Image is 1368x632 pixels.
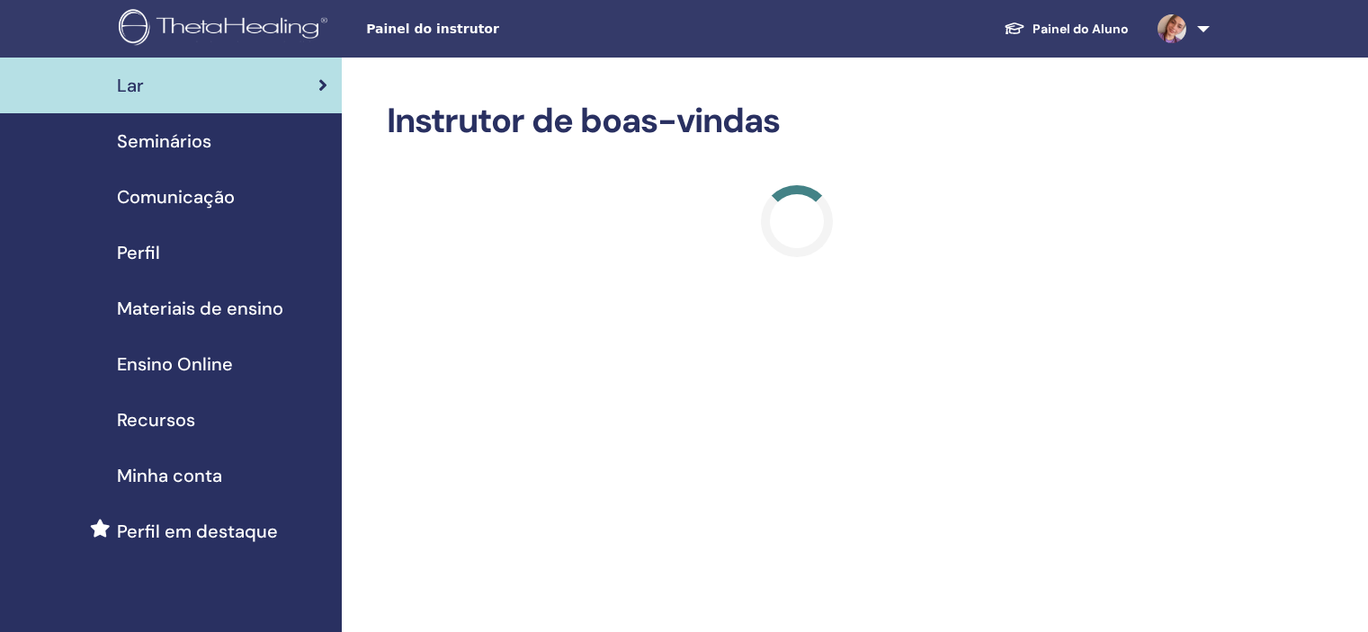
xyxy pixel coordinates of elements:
span: Recursos [117,406,195,433]
span: Perfil [117,239,160,266]
span: Materiais de ensino [117,295,283,322]
span: Perfil em destaque [117,518,278,545]
span: Minha conta [117,462,222,489]
span: Lar [117,72,144,99]
span: Comunicação [117,183,235,210]
img: graduation-cap-white.svg [1004,21,1025,36]
span: Seminários [117,128,211,155]
img: default.jpg [1158,14,1186,43]
img: logo.png [119,9,334,49]
span: Painel do instrutor [366,20,636,39]
span: Ensino Online [117,351,233,378]
h2: Instrutor de boas-vindas [387,101,1206,142]
a: Painel do Aluno [989,13,1143,46]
